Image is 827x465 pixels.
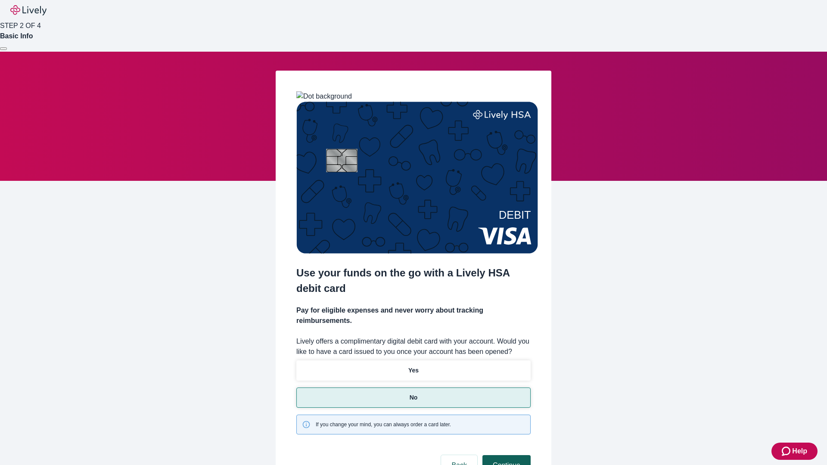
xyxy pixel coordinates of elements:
label: Lively offers a complimentary digital debit card with your account. Would you like to have a card... [296,336,531,357]
img: Lively [10,5,47,15]
svg: Zendesk support icon [782,446,792,456]
span: Help [792,446,807,456]
p: No [410,393,418,402]
h4: Pay for eligible expenses and never worry about tracking reimbursements. [296,305,531,326]
img: Dot background [296,91,352,102]
button: Yes [296,360,531,381]
button: No [296,387,531,408]
h2: Use your funds on the go with a Lively HSA debit card [296,265,531,296]
p: Yes [408,366,419,375]
img: Debit card [296,102,538,254]
span: If you change your mind, you can always order a card later. [316,421,451,428]
button: Zendesk support iconHelp [771,443,818,460]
